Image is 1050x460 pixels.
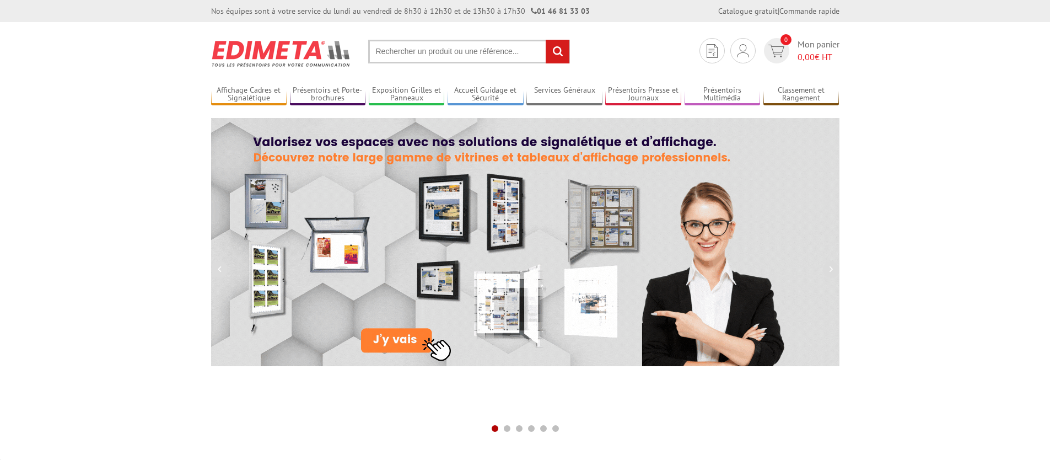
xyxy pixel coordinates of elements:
img: devis rapide [768,45,784,57]
span: 0,00 [798,51,815,62]
div: Nos équipes sont à votre service du lundi au vendredi de 8h30 à 12h30 et de 13h30 à 17h30 [211,6,590,17]
input: rechercher [546,40,569,63]
a: Présentoirs Multimédia [685,85,761,104]
span: € HT [798,51,839,63]
input: Rechercher un produit ou une référence... [368,40,570,63]
img: Présentoir, panneau, stand - Edimeta - PLV, affichage, mobilier bureau, entreprise [211,33,352,74]
div: | [718,6,839,17]
a: Présentoirs et Porte-brochures [290,85,366,104]
a: Catalogue gratuit [718,6,778,16]
a: Affichage Cadres et Signalétique [211,85,287,104]
img: devis rapide [707,44,718,58]
a: devis rapide 0 Mon panier 0,00€ HT [761,38,839,63]
a: Exposition Grilles et Panneaux [369,85,445,104]
img: devis rapide [737,44,749,57]
strong: 01 46 81 33 03 [531,6,590,16]
span: 0 [780,34,791,45]
a: Présentoirs Presse et Journaux [605,85,681,104]
a: Services Généraux [526,85,602,104]
a: Accueil Guidage et Sécurité [448,85,524,104]
a: Commande rapide [779,6,839,16]
span: Mon panier [798,38,839,63]
a: Classement et Rangement [763,85,839,104]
